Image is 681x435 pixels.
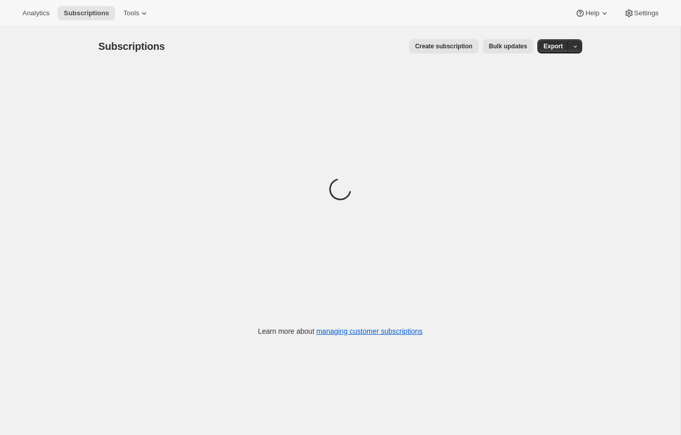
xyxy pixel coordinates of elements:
[634,9,659,17] span: Settings
[98,41,165,52] span: Subscriptions
[415,42,473,50] span: Create subscription
[58,6,115,20] button: Subscriptions
[123,9,139,17] span: Tools
[618,6,665,20] button: Settings
[16,6,56,20] button: Analytics
[117,6,155,20] button: Tools
[543,42,563,50] span: Export
[537,39,569,53] button: Export
[409,39,479,53] button: Create subscription
[585,9,599,17] span: Help
[483,39,533,53] button: Bulk updates
[569,6,615,20] button: Help
[22,9,49,17] span: Analytics
[64,9,109,17] span: Subscriptions
[258,326,423,336] p: Learn more about
[316,327,423,335] a: managing customer subscriptions
[489,42,527,50] span: Bulk updates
